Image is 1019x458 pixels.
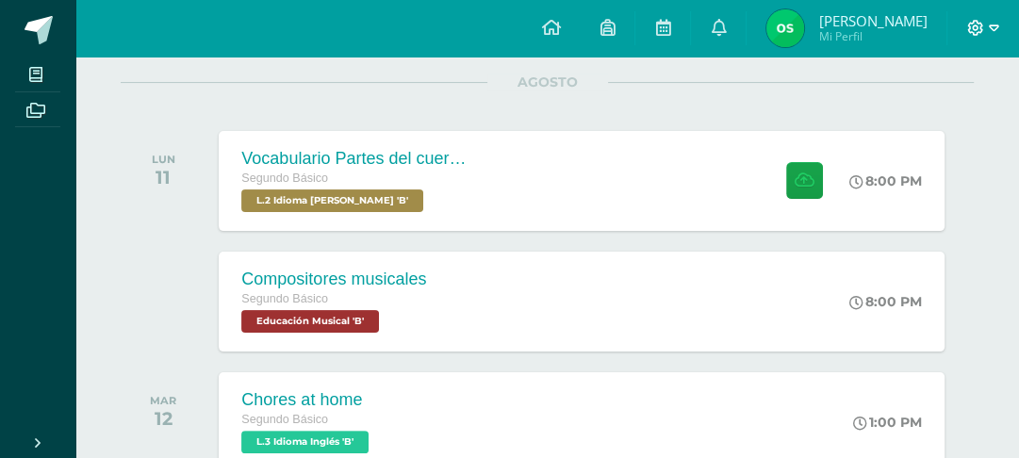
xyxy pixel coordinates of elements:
[241,149,468,169] div: Vocabulario Partes del cuerpo
[152,166,175,188] div: 11
[241,292,328,305] span: Segundo Básico
[818,11,927,30] span: [PERSON_NAME]
[152,153,175,166] div: LUN
[241,189,423,212] span: L.2 Idioma Maya Kaqchikel 'B'
[241,310,379,333] span: Educación Musical 'B'
[818,28,927,44] span: Mi Perfil
[849,293,922,310] div: 8:00 PM
[487,74,608,90] span: AGOSTO
[150,394,176,407] div: MAR
[241,431,369,453] span: L.3 Idioma Inglés 'B'
[241,270,426,289] div: Compositores musicales
[849,172,922,189] div: 8:00 PM
[241,413,328,426] span: Segundo Básico
[150,407,176,430] div: 12
[853,414,922,431] div: 1:00 PM
[241,172,328,185] span: Segundo Básico
[241,390,373,410] div: Chores at home
[766,9,804,47] img: 036dd00b21afbf8d7ade513cf52a3cbc.png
